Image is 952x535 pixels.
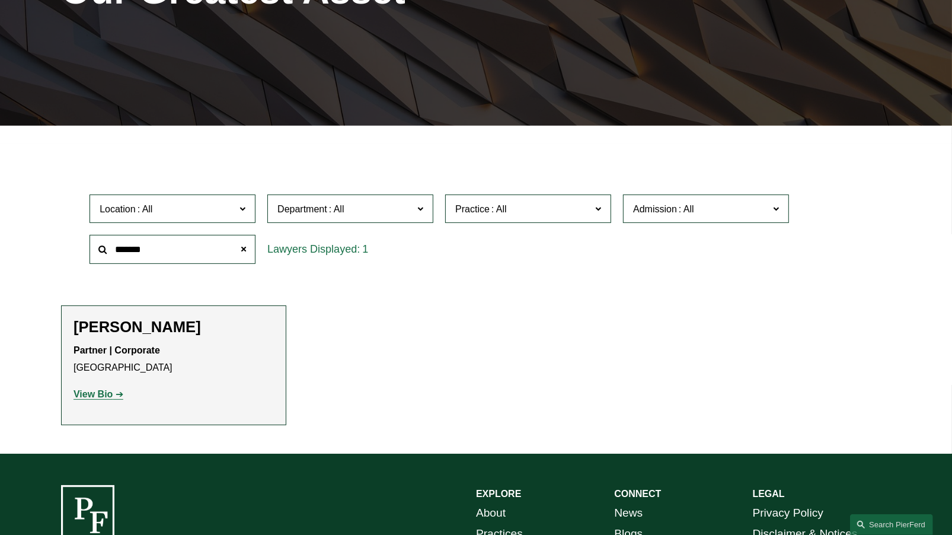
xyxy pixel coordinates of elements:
[277,204,327,214] span: Department
[753,503,823,524] a: Privacy Policy
[74,345,160,355] strong: Partner | Corporate
[74,342,274,377] p: [GEOGRAPHIC_DATA]
[476,489,521,499] strong: EXPLORE
[614,489,661,499] strong: CONNECT
[753,489,785,499] strong: LEGAL
[74,389,123,399] a: View Bio
[633,204,677,214] span: Admission
[850,514,933,535] a: Search this site
[455,204,490,214] span: Practice
[614,503,643,524] a: News
[476,503,506,524] a: About
[100,204,136,214] span: Location
[74,389,113,399] strong: View Bio
[362,243,368,255] span: 1
[74,318,274,336] h2: [PERSON_NAME]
